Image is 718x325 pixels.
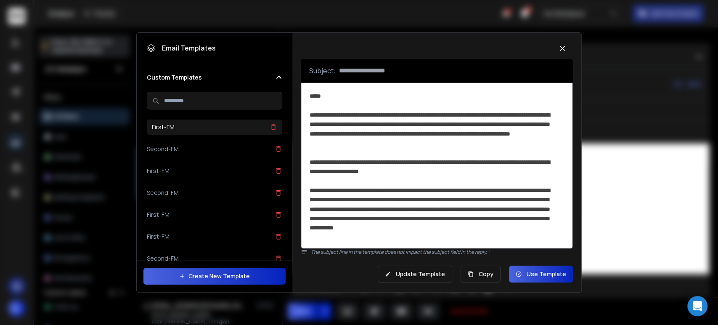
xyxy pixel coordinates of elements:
[475,248,490,256] span: reply.
[378,266,452,282] button: Update Template
[143,268,286,285] button: Create New Template
[509,266,573,282] button: Use Template
[311,249,573,256] p: The subject line in the template does not impact the subject field in the
[687,296,707,316] div: Open Intercom Messenger
[309,66,336,76] p: Subject:
[461,266,501,282] button: Copy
